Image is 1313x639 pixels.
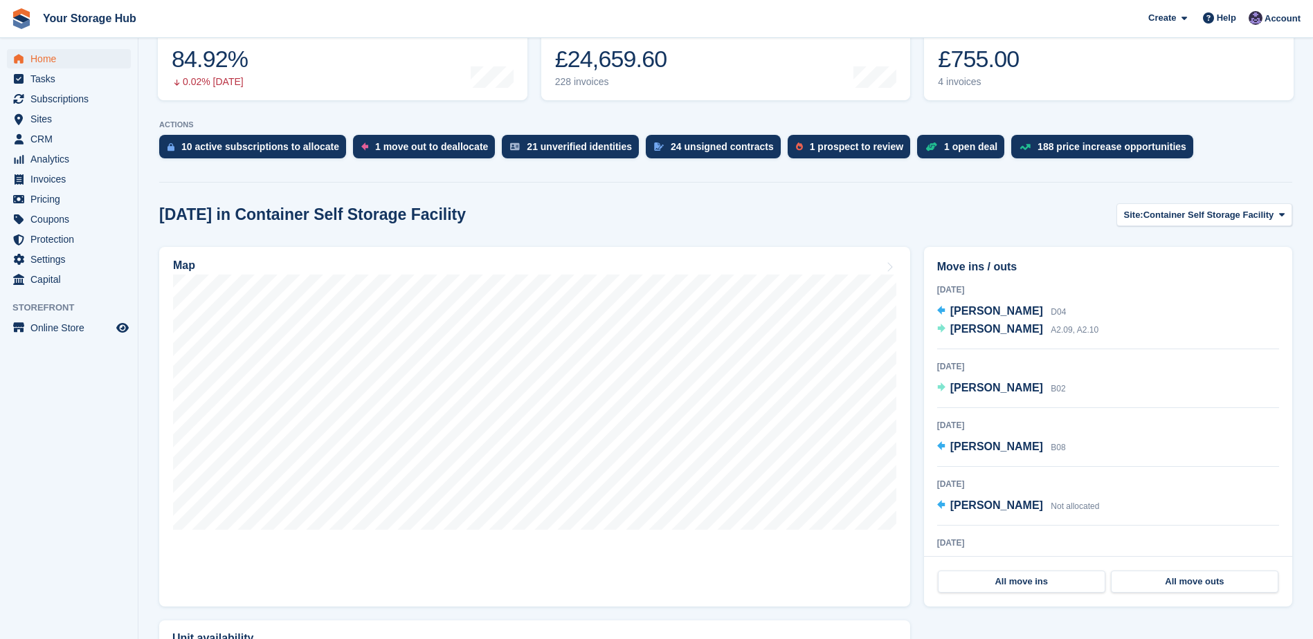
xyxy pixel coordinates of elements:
[937,259,1279,275] h2: Move ins / outs
[30,69,114,89] span: Tasks
[671,141,774,152] div: 24 unsigned contracts
[172,45,248,73] div: 84.92%
[30,250,114,269] span: Settings
[924,12,1294,100] a: Awaiting payment £755.00 4 invoices
[181,141,339,152] div: 10 active subscriptions to allocate
[30,109,114,129] span: Sites
[1249,11,1262,25] img: Liam Beddard
[1051,443,1065,452] span: B08
[937,303,1067,321] a: [PERSON_NAME] D04
[1011,135,1200,165] a: 188 price increase opportunities
[159,135,353,165] a: 10 active subscriptions to allocate
[7,49,131,68] a: menu
[167,142,174,151] img: active_subscription_to_allocate_icon-d502201f5373d7db506a760aba3b589e785aa758c864c3986d89f69b8ff3...
[1111,571,1278,593] a: All move outs
[30,210,114,229] span: Coupons
[7,169,131,189] a: menu
[917,135,1011,165] a: 1 open deal
[510,142,520,151] img: verify_identity-adf6edd0f0f0b5bbfe63781bf79b02c33cf7c696d77639b501bdc392416b5a36.svg
[30,270,114,289] span: Capital
[646,135,788,165] a: 24 unsigned contracts
[159,247,910,606] a: Map
[788,135,917,165] a: 1 prospect to review
[173,259,195,272] h2: Map
[555,45,667,73] div: £24,659.60
[172,76,248,88] div: 0.02% [DATE]
[937,497,1100,515] a: [PERSON_NAME] Not allocated
[654,142,664,151] img: contract_signature_icon-13c848040528278c33f63329250d36e43548de30e8caae1d1a13099fd9432cc5.svg
[30,89,114,109] span: Subscriptions
[937,478,1279,490] div: [DATE]
[7,250,131,269] a: menu
[944,141,997,152] div: 1 open deal
[7,109,131,129] a: menu
[30,318,114,337] span: Online Store
[12,301,138,315] span: Storefront
[30,149,114,169] span: Analytics
[7,129,131,149] a: menu
[938,571,1105,593] a: All move ins
[7,230,131,249] a: menu
[1124,208,1143,222] span: Site:
[159,205,466,224] h2: [DATE] in Container Self Storage Facility
[1051,384,1065,393] span: B02
[7,210,131,229] a: menu
[937,360,1279,373] div: [DATE]
[1265,12,1301,26] span: Account
[114,319,131,336] a: Preview store
[937,284,1279,296] div: [DATE]
[541,12,911,100] a: Month-to-date sales £24,659.60 228 invoices
[938,45,1033,73] div: £755.00
[30,169,114,189] span: Invoices
[527,141,632,152] div: 21 unverified identities
[30,49,114,68] span: Home
[502,135,646,165] a: 21 unverified identities
[37,7,142,30] a: Your Storage Hub
[30,189,114,209] span: Pricing
[375,141,488,152] div: 1 move out to deallocate
[810,141,903,152] div: 1 prospect to review
[925,142,937,151] img: deal-1b604bf984904fb50ccaf53a9ad4b4a5d6e5aea283cecdc64d6e3604feb123c2.svg
[1116,203,1292,226] button: Site: Container Self Storage Facility
[30,129,114,149] span: CRM
[938,76,1033,88] div: 4 invoices
[1020,144,1031,150] img: price_increase_opportunities-93ffe204e8149a01c8c9dc8f82e8f89637d9d84a8eef4429ea346261dce0b2c0.svg
[555,76,667,88] div: 228 invoices
[937,537,1279,549] div: [DATE]
[361,142,368,151] img: move_outs_to_deallocate_icon-f764333ba52eb49d3ac5e1228854f67142a1ed5810a6f6cc68b1a99e826820c5.svg
[796,142,803,151] img: prospect-51fa495bee0391a8d652442698ab0144808aea92771e9ea1ae160a38d050c398.svg
[353,135,502,165] a: 1 move out to deallocate
[950,305,1043,317] span: [PERSON_NAME]
[937,419,1279,432] div: [DATE]
[937,321,1098,339] a: [PERSON_NAME] A2.09, A2.10
[7,189,131,209] a: menu
[1051,307,1066,317] span: D04
[158,12,527,100] a: Occupancy 84.92% 0.02% [DATE]
[950,382,1043,393] span: [PERSON_NAME]
[7,89,131,109] a: menu
[159,120,1292,129] p: ACTIONS
[1143,208,1274,222] span: Container Self Storage Facility
[1217,11,1236,25] span: Help
[11,8,32,29] img: stora-icon-8386f47178a22dfd0bd8f6a31ec36ba5ce8667c1dd55bd0f319d3a0aa187defe.svg
[1038,141,1186,152] div: 188 price increase opportunities
[7,69,131,89] a: menu
[950,499,1043,511] span: [PERSON_NAME]
[937,438,1066,456] a: [PERSON_NAME] B08
[1051,501,1099,511] span: Not allocated
[7,149,131,169] a: menu
[937,380,1066,398] a: [PERSON_NAME] B02
[1148,11,1176,25] span: Create
[30,230,114,249] span: Protection
[950,441,1043,452] span: [PERSON_NAME]
[7,318,131,337] a: menu
[950,323,1043,335] span: [PERSON_NAME]
[7,270,131,289] a: menu
[1051,325,1098,335] span: A2.09, A2.10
